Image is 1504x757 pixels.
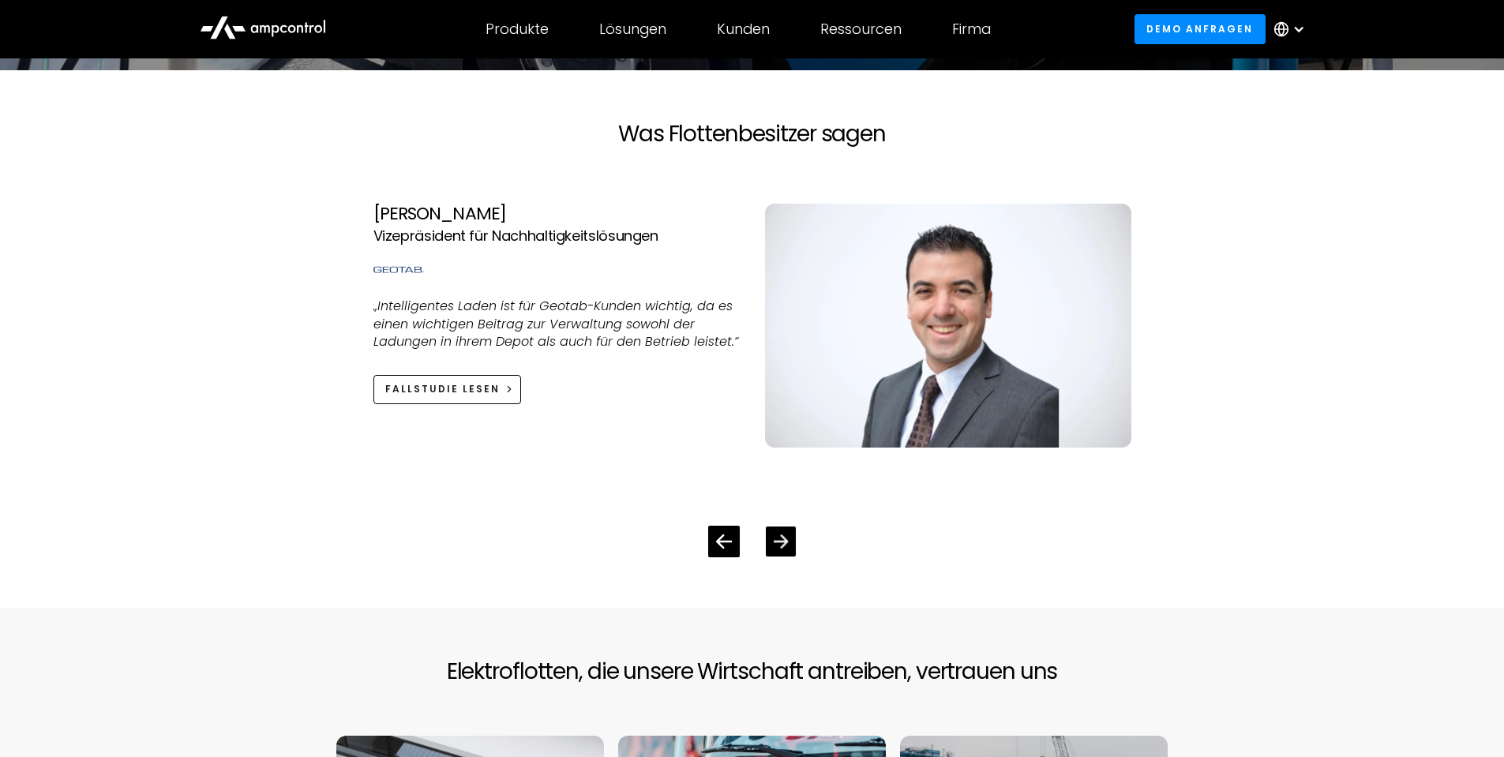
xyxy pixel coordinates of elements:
div: Produkte [486,21,549,38]
div: Fallstudie lesen [385,382,500,396]
div: Firma [952,21,991,38]
div: Lösungen [599,21,666,38]
div: [PERSON_NAME] [373,204,740,224]
div: Kunden [717,21,770,38]
h2: Elektroflotten, die unsere Wirtschaft antreiben, vertrauen uns [447,658,1058,685]
p: „Intelligentes Laden ist für Geotab-Kunden wichtig, da es einen wichtigen Beitrag zur Verwaltung ... [373,298,740,350]
h2: Was Flottenbesitzer sagen [348,121,1157,148]
div: Previous slide [708,526,740,557]
a: Fallstudie lesen [373,375,522,404]
a: Demo anfragen [1135,14,1266,43]
div: Vizepräsident für Nachhaltigkeitslösungen [373,225,740,248]
div: Next slide [766,527,796,557]
div: Ressourcen [820,21,902,38]
div: 4 / 4 [373,178,1131,473]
